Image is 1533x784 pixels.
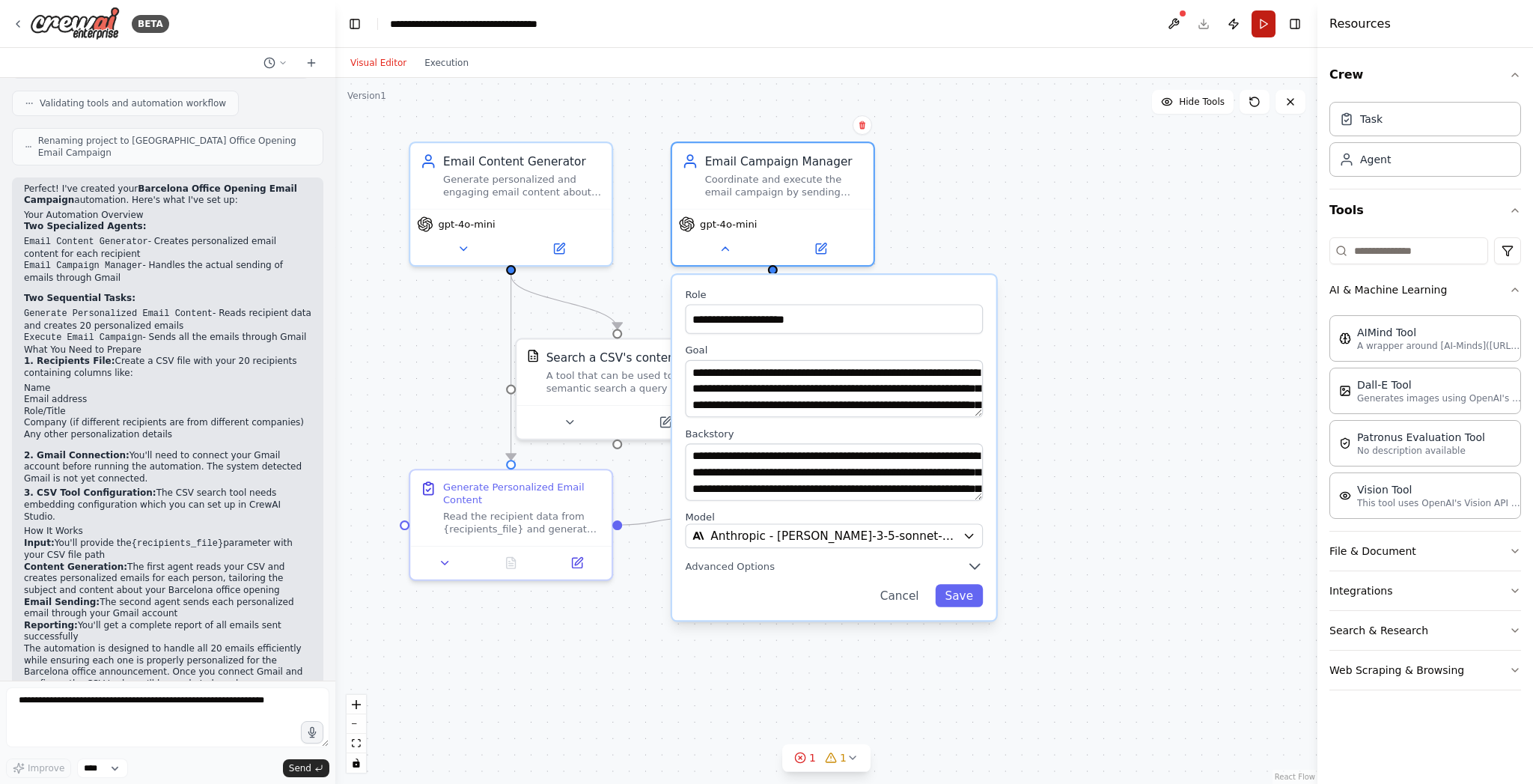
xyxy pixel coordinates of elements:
div: React Flow controls [347,695,366,773]
img: PatronusEvalTool [1339,437,1351,449]
button: Hide right sidebar [1284,13,1305,34]
button: Start a new chat [299,54,323,72]
strong: 2. Gmail Connection: [24,450,129,461]
div: BETA [132,15,169,33]
div: AI & Machine Learning [1329,309,1521,531]
li: Any other personalization details [24,429,311,441]
button: zoom out [347,714,366,734]
div: Read the recipient data from {recipients_file} and generate personalized email content for each o... [443,510,602,536]
img: CSVSearchTool [526,350,539,362]
div: Task [1360,112,1383,127]
button: Search & Research [1329,611,1521,650]
strong: Input: [24,538,55,548]
div: Version 1 [347,90,386,102]
button: Tools [1329,189,1521,231]
li: Email address [24,394,311,406]
span: Validating tools and automation workflow [40,97,226,109]
div: Vision Tool [1357,482,1522,497]
span: 1 [809,750,816,765]
label: Backstory [685,427,983,440]
button: Crew [1329,54,1521,96]
li: The second agent sends each personalized email through your Gmail account [24,597,311,620]
p: Create a CSV file with your 20 recipients containing columns like: [24,356,311,379]
li: You'll get a complete report of all emails sent successfully [24,620,311,643]
button: Advanced Options [685,558,983,574]
span: Anthropic - claude-3-5-sonnet-20241022 [710,528,956,544]
p: The CSV search tool needs embedding configuration which you can set up in CrewAI Studio. [24,487,311,523]
strong: 1. Recipients File: [24,356,115,366]
div: Agent [1360,152,1391,167]
li: Name [24,383,311,395]
button: Integrations [1329,571,1521,610]
p: You'll need to connect your Gmail account before running the automation. The system detected Gmai... [24,450,311,485]
span: gpt-4o-mini [700,218,757,231]
g: Edge from 86d93ddf-fcaf-4919-867c-38e71d4ddfaa to 2c073ef9-d101-4f12-89c5-9e9430829a5c [503,275,519,460]
div: AIMind Tool [1357,325,1522,340]
img: VisionTool [1339,490,1351,502]
strong: Barcelona Office Opening Email Campaign [24,183,297,206]
li: - Sends all the emails through Gmail [24,332,311,344]
div: A tool that can be used to semantic search a query from a CSV's content. [546,369,708,395]
h4: Resources [1329,15,1391,33]
h2: Your Automation Overview [24,210,311,222]
h2: What You Need to Prepare [24,344,311,356]
p: The automation is designed to handle all 20 emails efficiently while ensuring each one is properl... [24,643,311,702]
button: toggle interactivity [347,753,366,773]
li: Company (if different recipients are from different companies) [24,417,311,429]
button: Improve [6,759,71,778]
p: Perfect! I've created your automation. Here's what I've set up: [24,183,311,207]
div: Generate Personalized Email Content [443,480,602,506]
div: Generate Personalized Email ContentRead the recipient data from {recipients_file} and generate pe... [409,469,613,581]
h2: How It Works [24,526,311,538]
div: Generate personalized and engaging email content about opening a new office in [GEOGRAPHIC_DATA] ... [443,173,602,199]
button: Hide Tools [1152,90,1234,114]
button: Anthropic - [PERSON_NAME]-3-5-sonnet-20241022 [685,523,983,548]
p: Generates images using OpenAI's Dall-E model. [1357,392,1522,404]
span: gpt-4o-mini [438,218,495,231]
div: Patronus Evaluation Tool [1357,430,1485,445]
button: Delete node [853,115,872,135]
div: Tools [1329,231,1521,702]
nav: breadcrumb [390,16,558,31]
strong: Two Specialized Agents: [24,221,146,231]
button: Cancel [871,584,929,607]
code: {recipients_file} [132,538,223,549]
li: - Handles the actual sending of emails through Gmail [24,260,311,284]
button: AI & Machine Learning [1329,270,1521,309]
div: Crew [1329,96,1521,189]
button: Open in side panel [549,553,605,573]
span: Renaming project to [GEOGRAPHIC_DATA] Office Opening Email Campaign [38,135,311,159]
strong: Content Generation: [24,562,127,572]
button: No output available [476,553,546,573]
button: Send [283,759,329,777]
button: File & Document [1329,532,1521,571]
span: Hide Tools [1179,96,1225,108]
p: No description available [1357,445,1485,457]
button: Click to speak your automation idea [301,721,323,744]
p: A wrapper around [AI-Minds]([URL][DOMAIN_NAME]). Useful for when you need answers to questions fr... [1357,340,1522,352]
strong: Email Sending: [24,597,100,607]
div: CSVSearchToolSearch a CSV's contentA tool that can be used to semantic search a query from a CSV'... [515,338,719,440]
img: Logo [30,7,120,40]
label: Model [685,511,983,523]
button: Execution [415,54,478,72]
span: Send [289,762,311,774]
code: Email Campaign Manager [24,261,142,271]
label: Goal [685,344,983,356]
code: Execute Email Campaign [24,332,142,343]
p: This tool uses OpenAI's Vision API to describe the contents of an image. [1357,497,1522,509]
strong: Two Sequential Tasks: [24,293,135,303]
g: Edge from 86d93ddf-fcaf-4919-867c-38e71d4ddfaa to 20513a45-9360-47e9-95fd-a5f0205fec70 [503,275,626,329]
li: You'll provide the parameter with your CSV file path [24,538,311,562]
li: Role/Title [24,406,311,418]
button: Visual Editor [341,54,415,72]
label: Role [685,288,983,301]
div: Email Campaign ManagerCoordinate and execute the email campaign by sending personalized emails to... [671,142,875,267]
img: AIMindTool [1339,332,1351,344]
div: Search a CSV's content [546,350,680,366]
button: zoom in [347,695,366,714]
button: Open in side panel [775,239,867,258]
span: 1 [840,750,847,765]
span: Improve [28,762,64,774]
img: DallETool [1339,385,1351,397]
